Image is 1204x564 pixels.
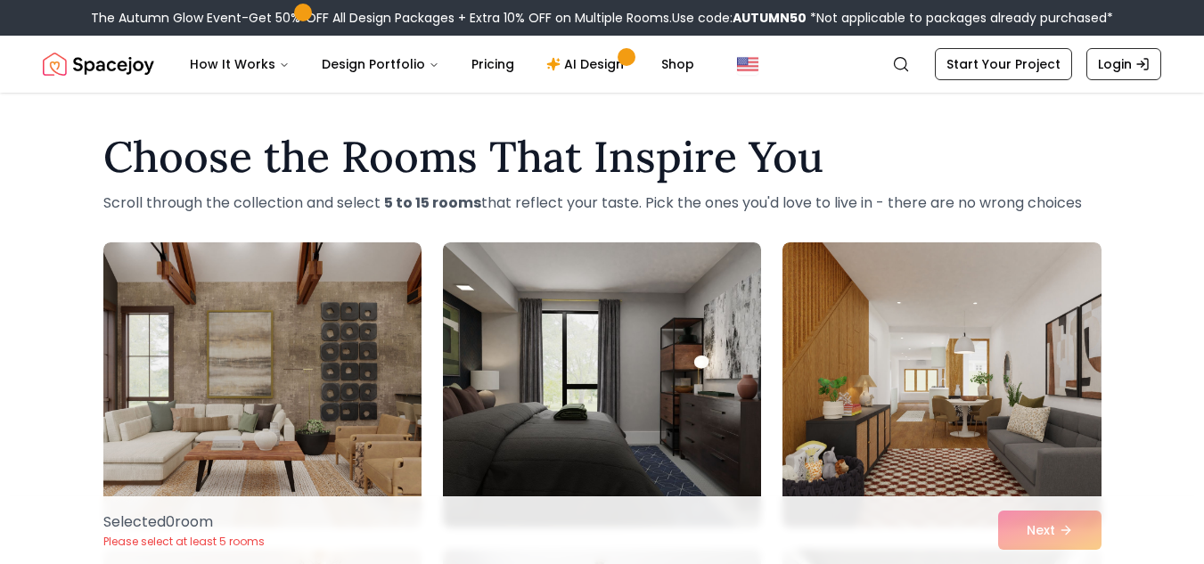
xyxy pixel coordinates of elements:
[43,46,154,82] a: Spacejoy
[91,9,1113,27] div: The Autumn Glow Event-Get 50% OFF All Design Packages + Extra 10% OFF on Multiple Rooms.
[532,46,643,82] a: AI Design
[103,242,422,527] img: Room room-1
[176,46,708,82] nav: Main
[103,192,1102,214] p: Scroll through the collection and select that reflect your taste. Pick the ones you'd love to liv...
[103,135,1102,178] h1: Choose the Rooms That Inspire You
[1086,48,1161,80] a: Login
[43,46,154,82] img: Spacejoy Logo
[43,36,1161,93] nav: Global
[737,53,758,75] img: United States
[103,511,265,533] p: Selected 0 room
[443,242,761,527] img: Room room-2
[733,9,807,27] b: AUTUMN50
[672,9,807,27] span: Use code:
[782,242,1101,527] img: Room room-3
[647,46,708,82] a: Shop
[176,46,304,82] button: How It Works
[457,46,528,82] a: Pricing
[384,192,481,213] strong: 5 to 15 rooms
[103,535,265,549] p: Please select at least 5 rooms
[307,46,454,82] button: Design Portfolio
[935,48,1072,80] a: Start Your Project
[807,9,1113,27] span: *Not applicable to packages already purchased*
